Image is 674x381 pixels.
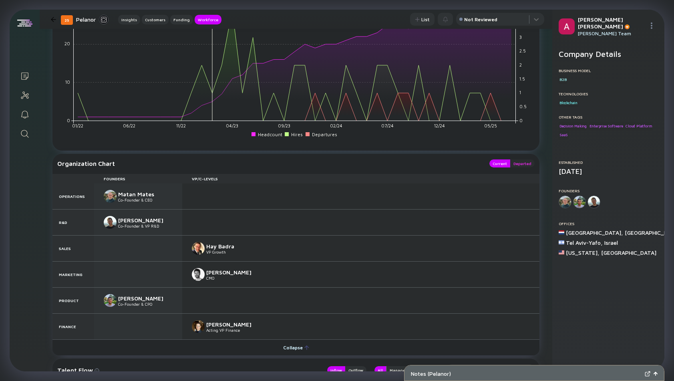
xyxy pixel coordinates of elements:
div: Business Model [559,68,658,73]
div: Funding [170,16,193,24]
tspan: 06/22 [123,123,135,129]
div: [GEOGRAPHIC_DATA] [601,249,656,256]
div: CMO [206,276,259,280]
button: All [374,366,386,374]
tspan: 04/23 [226,123,238,129]
div: Insights [118,16,140,24]
div: VP/C-Levels [182,176,539,181]
tspan: 07/24 [381,123,394,129]
div: [DATE] [559,167,658,175]
img: Alex Profile Picture [559,18,575,34]
div: Finance [52,314,94,339]
div: Pelanor [76,14,109,24]
a: Search [10,123,40,143]
div: 25 [61,15,73,25]
tspan: 0 [67,118,70,123]
div: Matan Mates [118,191,171,198]
button: Inflow [327,366,345,374]
div: Cloud Platform [625,122,653,130]
tspan: 05/25 [484,123,497,129]
img: United States Flag [559,250,564,255]
button: Managerial [386,366,415,374]
div: [PERSON_NAME] [206,269,259,276]
div: Sales [52,236,94,261]
div: Customers [142,16,169,24]
div: Tel Aviv-Yafo , [566,239,603,246]
div: SaaS [559,131,569,139]
div: Established [559,160,658,165]
div: [PERSON_NAME] [206,321,259,328]
tspan: 20 [64,41,70,46]
button: Customers [142,15,169,24]
img: Hay Badra picture [192,242,205,255]
div: R&D [52,210,94,235]
tspan: 2 [519,62,522,67]
div: Collapse [278,341,314,354]
div: Founders [94,176,182,181]
tspan: 12/24 [434,123,445,129]
img: Ido Kotler picture [104,294,117,307]
div: [GEOGRAPHIC_DATA] , [566,229,623,236]
div: Co-Founder & CEO [118,198,171,202]
div: Organization Chart [57,159,481,167]
div: [PERSON_NAME] [118,217,171,224]
button: Workforce [195,15,221,24]
tspan: 0 [519,118,523,123]
button: Current [489,159,510,167]
img: Yotam Tanay picture [104,216,117,229]
div: Notes ( Pelanor ) [411,370,642,377]
button: Collapse [52,339,539,355]
tspan: 3 [519,34,522,40]
div: Enterprise Software [589,122,624,130]
tspan: 1.5 [519,76,525,81]
div: Workforce [195,16,221,24]
a: Lists [10,66,40,85]
div: B2B [559,75,567,83]
tspan: 0.5 [519,104,527,109]
a: Investor Map [10,85,40,104]
h2: Company Details [559,49,658,58]
div: [PERSON_NAME] [118,295,171,302]
img: Menu [648,22,655,29]
div: [PERSON_NAME] Team [578,30,645,36]
div: Technologies [559,91,658,96]
div: Founders [559,188,658,193]
div: Marketing [52,262,94,287]
button: List [410,13,435,26]
div: Hay Badra [206,243,259,250]
button: Outflow [345,366,366,374]
div: [US_STATE] , [566,249,600,256]
div: Talent Flow [57,364,319,376]
div: Acting VP Finance [206,328,259,333]
tspan: 01/22 [72,123,83,129]
img: Israel Flag [559,240,564,245]
div: Not Reviewed [464,16,497,22]
img: Expand Notes [645,371,650,377]
div: Decision Making [559,122,587,130]
img: Tomer Rotenberg picture [192,268,205,281]
div: VP Growth [206,250,259,254]
tspan: 09/23 [278,123,290,129]
a: Reminders [10,104,40,123]
button: Departed [510,159,535,167]
div: Other Tags [559,115,658,119]
button: Funding [170,15,193,24]
div: Operations [52,183,94,209]
img: Netherlands Flag [559,230,564,235]
div: Offices [559,221,658,226]
tspan: 02/24 [330,123,342,129]
img: Matan Mates picture [104,190,117,203]
tspan: 1 [519,90,521,95]
div: Israel [604,239,618,246]
img: Efi Duvshani picture [192,320,205,333]
div: Product [52,288,94,313]
button: Insights [118,15,140,24]
tspan: 11/22 [176,123,186,129]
